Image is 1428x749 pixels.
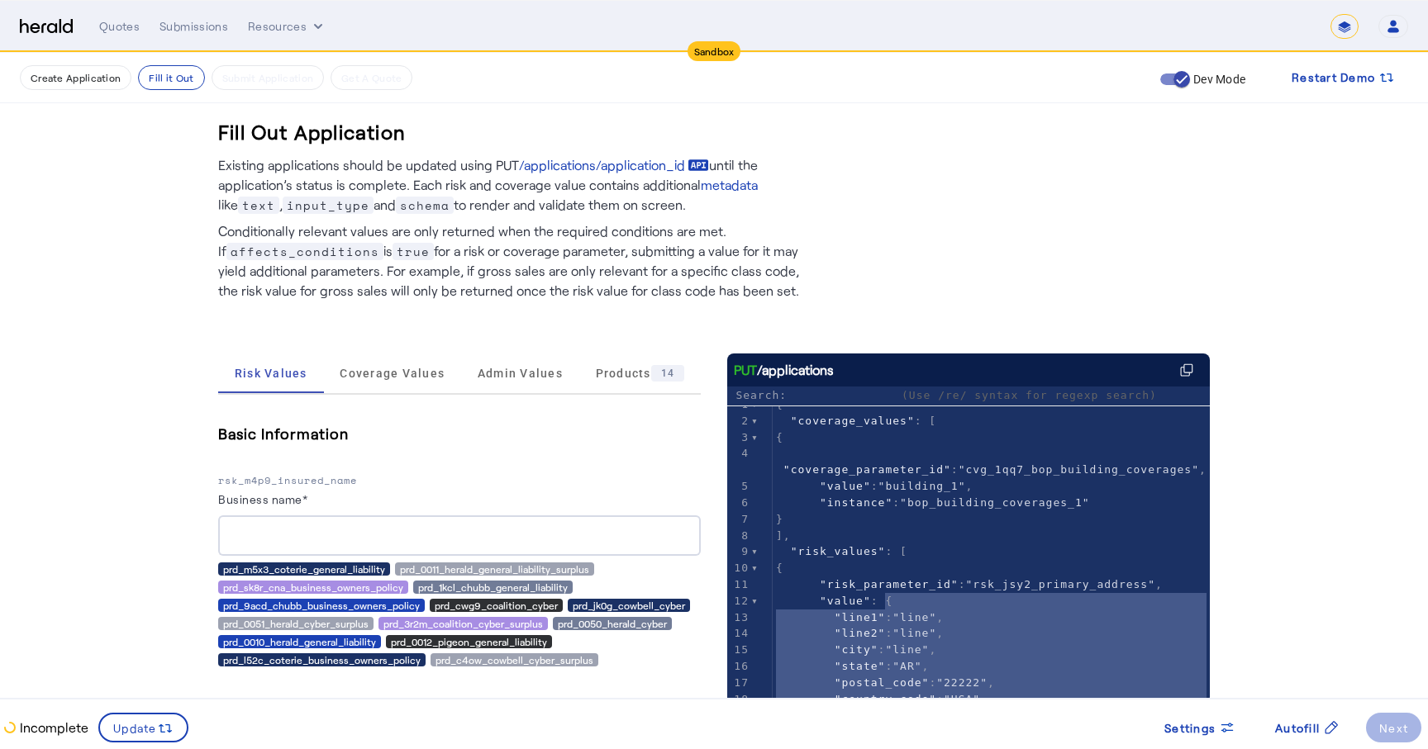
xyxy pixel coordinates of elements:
[651,365,685,382] div: 14
[776,595,892,607] span: : {
[1292,68,1375,88] span: Restart Demo
[966,578,1156,590] span: "rsk_jsy2_primary_address"
[386,635,552,648] div: prd_0012_pigeon_general_liability
[820,496,892,509] span: "instance"
[727,658,751,675] div: 16
[820,595,871,607] span: "value"
[553,617,672,630] div: prd_0050_herald_cyber
[218,119,406,145] h3: Fill Out Application
[727,413,751,429] div: 2
[596,365,685,382] span: Products
[776,562,783,574] span: {
[892,627,936,639] span: "line"
[568,599,690,612] div: prd_jk0g_cowbell_cyber
[1262,713,1353,742] button: Autofill
[727,511,751,528] div: 7
[727,576,751,593] div: 11
[734,360,757,380] span: PUT
[727,429,751,446] div: 3
[835,627,886,639] span: "line2"
[727,478,751,495] div: 5
[727,528,751,544] div: 8
[835,611,886,623] span: "line1"
[395,562,594,576] div: prd_0011_herald_general_liability_surplus
[378,617,548,630] div: prd_3r2m_coalition_cyber_surplus
[727,675,751,691] div: 17
[727,495,751,511] div: 6
[776,415,936,427] span: : [
[1190,71,1245,88] label: Dev Mode
[218,653,426,666] div: prd_l52c_coterie_business_owners_policy
[892,611,936,623] span: "line"
[776,529,791,542] span: ],
[902,389,1157,401] span: (Use /re/ syntax for regexp search)
[218,581,408,594] div: prd_sk8r_cna_business_owners_policy
[248,18,326,35] button: Resources dropdown menu
[776,447,1207,476] span: : ,
[783,463,951,476] span: "coverage_parameter_id"
[218,492,307,506] label: Business name*
[776,611,944,623] span: : ,
[727,625,751,642] div: 14
[791,415,915,427] span: "coverage_values"
[776,627,944,639] span: : ,
[820,578,959,590] span: "risk_parameter_id"
[98,713,188,742] button: Update
[218,562,390,576] div: prd_m5x3_coterie_general_liability
[776,431,783,443] span: {
[776,513,783,525] span: }
[776,480,973,492] span: : ,
[776,643,936,656] span: : ,
[238,197,279,214] span: text
[226,243,383,260] span: affects_conditions
[218,215,813,301] p: Conditionally relevant values are only returned when the required conditions are met. If is for a...
[885,643,929,656] span: "line"
[431,653,598,666] div: prd_c4ow_cowbell_cyber_surplus
[1278,63,1408,92] button: Restart Demo
[235,367,307,379] span: Risk Values
[218,421,701,446] h5: Basic Information
[331,65,412,90] button: Get A Quote
[727,445,751,462] div: 4
[20,65,131,90] button: Create Application
[218,693,701,709] p: rsk_ac9g_dba_name
[944,693,980,705] span: "USA"
[1164,719,1216,737] span: Settings
[791,545,886,557] span: "risk_values"
[959,463,1199,476] span: "cvg_1qq7_bop_building_coverages"
[776,496,1090,509] span: :
[835,660,886,672] span: "state"
[413,581,573,594] div: prd_1kcl_chubb_general_liability
[218,155,813,215] p: Existing applications should be updated using PUT until the application’s status is complete. Eac...
[218,617,374,630] div: prd_0051_herald_cyber_surplus
[727,593,751,609] div: 12
[218,635,381,648] div: prd_0010_herald_general_liability
[727,609,751,626] div: 13
[727,560,751,576] div: 10
[936,676,988,689] span: "22222"
[734,360,834,380] div: /applications
[159,18,228,35] div: Submissions
[396,197,454,214] span: schema
[218,599,425,612] div: prd_9acd_chubb_business_owners_policy
[892,660,921,672] span: "AR"
[701,175,758,195] a: metadata
[776,660,929,672] span: : ,
[787,388,894,405] input: Search:
[878,480,966,492] span: "building_1"
[113,719,157,737] span: Update
[776,578,1163,590] span: : ,
[1151,713,1249,742] button: Settings
[340,367,445,379] span: Coverage Values
[776,693,980,705] span: :
[478,367,563,379] span: Admin Values
[820,480,871,492] span: "value"
[688,41,741,61] div: Sandbox
[1275,719,1320,737] span: Autofill
[17,718,88,737] p: Incomplete
[776,676,995,689] span: : ,
[283,197,374,214] span: input_type
[20,19,73,35] img: Herald Logo
[727,642,751,658] div: 15
[212,65,324,90] button: Submit Application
